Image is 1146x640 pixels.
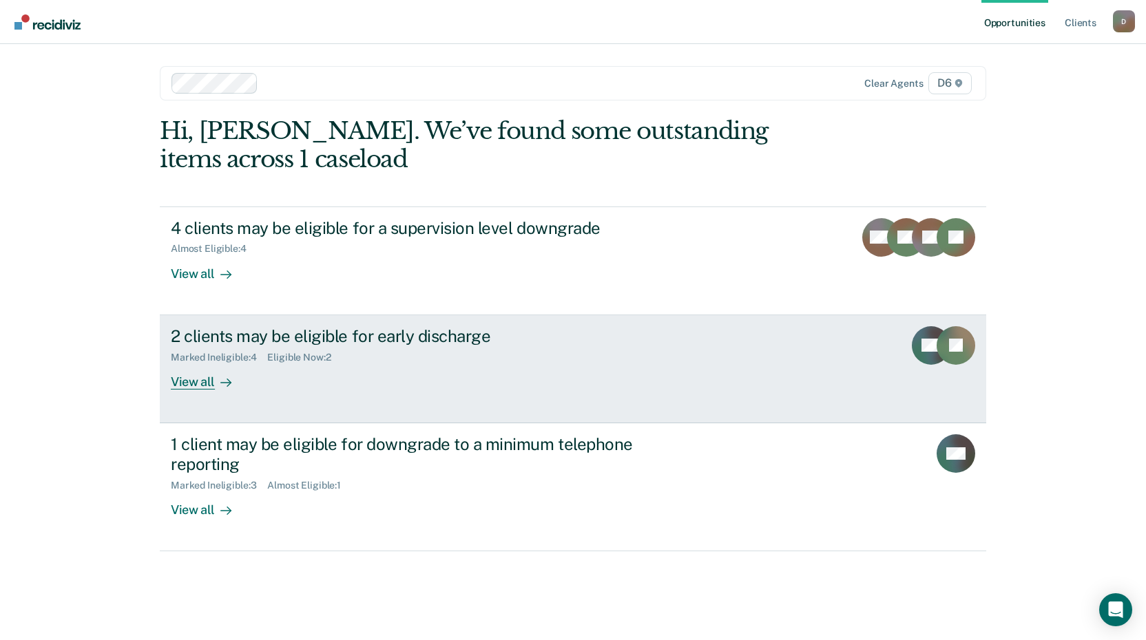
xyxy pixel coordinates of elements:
a: 4 clients may be eligible for a supervision level downgradeAlmost Eligible:4View all [160,206,986,315]
div: Hi, [PERSON_NAME]. We’ve found some outstanding items across 1 caseload [160,117,821,173]
button: Profile dropdown button [1113,10,1135,32]
div: Clear agents [864,78,923,89]
div: Marked Ineligible : 4 [171,352,267,363]
img: Recidiviz [14,14,81,30]
a: 1 client may be eligible for downgrade to a minimum telephone reportingMarked Ineligible:3Almost ... [160,423,986,551]
div: 2 clients may be eligible for early discharge [171,326,654,346]
div: View all [171,255,248,281]
div: 1 client may be eligible for downgrade to a minimum telephone reporting [171,434,654,474]
div: Almost Eligible : 1 [267,480,352,491]
div: Almost Eligible : 4 [171,243,258,255]
div: Eligible Now : 2 [267,352,342,363]
span: D6 [928,72,972,94]
div: Open Intercom Messenger [1099,593,1132,626]
a: 2 clients may be eligible for early dischargeMarked Ineligible:4Eligible Now:2View all [160,315,986,423]
div: View all [171,363,248,390]
div: Marked Ineligible : 3 [171,480,267,491]
div: 4 clients may be eligible for a supervision level downgrade [171,218,654,238]
div: View all [171,491,248,518]
div: D [1113,10,1135,32]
